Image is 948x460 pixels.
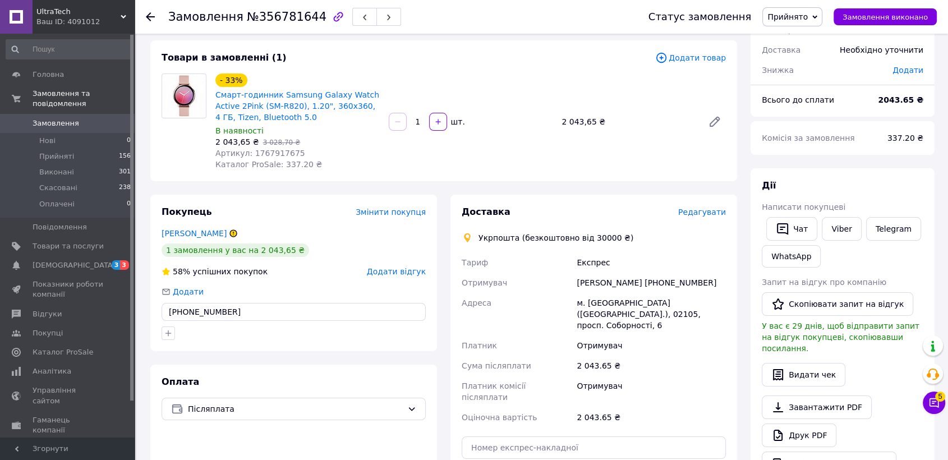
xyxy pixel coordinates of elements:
span: Оплата [162,376,199,387]
span: Скасовані [39,183,77,193]
a: WhatsApp [762,245,821,268]
span: 3 028,70 ₴ [263,139,301,146]
a: Смарт-годинник Samsung Galaxy Watch Active 2Pink (SM-R820), 1.20", 360x360, 4 ГБ, Tizen, Bluetoot... [215,90,379,122]
span: №356781644 [247,10,326,24]
span: Покупці [33,328,63,338]
span: Адреса [462,298,491,307]
input: Пошук [6,39,132,59]
span: Післяплата [188,403,403,415]
span: Нові [39,136,56,146]
span: Замовлення виконано [843,13,928,21]
span: 0 [127,136,131,146]
span: Оплачені [39,199,75,209]
span: Оціночна вартість [462,413,537,422]
span: Замовлення [33,118,79,128]
img: Смарт-годинник Samsung Galaxy Watch Active 2Pink (SM-R820), 1.20", 360x360, 4 ГБ, Tizen, Bluetoot... [162,75,206,116]
span: Знижка [762,66,794,75]
span: Тариф [462,258,488,267]
span: Виконані [39,167,74,177]
div: Повернутися назад [146,11,155,22]
span: Управління сайтом [33,385,104,406]
span: Замовлення [168,10,243,24]
span: Каталог ProSale: 337.20 ₴ [215,160,322,169]
span: Додати [173,287,204,296]
span: Редагувати [678,208,726,217]
div: успішних покупок [162,266,268,277]
span: Написати покупцеві [762,203,845,211]
button: Замовлення виконано [834,8,937,25]
span: Повідомлення [33,222,87,232]
button: Чат з покупцем5 [923,392,945,414]
span: Доставка [762,45,800,54]
span: 5 [935,392,945,402]
span: Всього до сплати [762,95,834,104]
span: У вас є 29 днів, щоб відправити запит на відгук покупцеві, скопіювавши посилання. [762,321,919,353]
span: Покупець [162,206,212,217]
span: [DEMOGRAPHIC_DATA] [33,260,116,270]
div: - 33% [215,73,247,87]
span: Комісія за замовлення [762,134,855,142]
span: Аналітика [33,366,71,376]
span: 301 [119,167,131,177]
a: Telegram [866,217,921,241]
div: Ваш ID: 4091012 [36,17,135,27]
span: 2 043,65 ₴ [215,137,259,146]
span: Головна [33,70,64,80]
span: 3 [120,260,129,270]
button: Скопіювати запит на відгук [762,292,913,316]
span: Платник [462,341,497,350]
div: шт. [448,116,466,127]
div: Укрпошта (безкоштовно від 30000 ₴) [476,232,636,243]
span: Додати відгук [367,267,426,276]
span: Додати [892,66,923,75]
span: Артикул: 1767917675 [215,149,305,158]
span: Товари та послуги [33,241,104,251]
div: м. [GEOGRAPHIC_DATA] ([GEOGRAPHIC_DATA].), 02105, просп. Соборності, 6 [574,293,728,335]
div: Експрес [574,252,728,273]
span: Прийнято [767,12,808,21]
span: 238 [119,183,131,193]
a: Редагувати [703,111,726,133]
span: Гаманець компанії [33,415,104,435]
a: Viber [822,217,861,241]
a: [PERSON_NAME] [162,229,227,238]
button: Видати чек [762,363,845,387]
div: Необхідно уточнити [833,38,930,62]
span: Платник комісії післяплати [462,381,526,402]
div: 2 043.65 ₴ [574,356,728,376]
span: 58% [173,267,190,276]
span: Запит на відгук про компанію [762,278,886,287]
span: Відгуки [33,309,62,319]
span: Показники роботи компанії [33,279,104,300]
button: Чат [766,217,817,241]
span: Додати товар [655,52,726,64]
div: 2 043,65 ₴ [557,114,699,130]
span: 1 товар [762,25,793,34]
div: Статус замовлення [648,11,752,22]
span: Прийняті [39,151,74,162]
span: Замовлення та повідомлення [33,89,135,109]
div: Отримувач [574,376,728,407]
a: Друк PDF [762,424,836,447]
span: Отримувач [462,278,507,287]
div: 1 замовлення у вас на 2 043,65 ₴ [162,243,309,257]
span: 156 [119,151,131,162]
div: [PERSON_NAME] [PHONE_NUMBER] [574,273,728,293]
a: Завантажити PDF [762,395,872,419]
input: Номер експрес-накладної [462,436,726,459]
span: 3 [112,260,121,270]
span: 0 [127,199,131,209]
span: 337.20 ₴ [887,134,923,142]
span: Дії [762,180,776,191]
div: Отримувач [574,335,728,356]
div: 2 043.65 ₴ [574,407,728,427]
span: Каталог ProSale [33,347,93,357]
span: Змінити покупця [356,208,426,217]
span: Товари в замовленні (1) [162,52,287,63]
span: UltraTech [36,7,121,17]
span: Сума післяплати [462,361,531,370]
b: 2043.65 ₴ [878,95,923,104]
span: Доставка [462,206,510,217]
span: В наявності [215,126,264,135]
